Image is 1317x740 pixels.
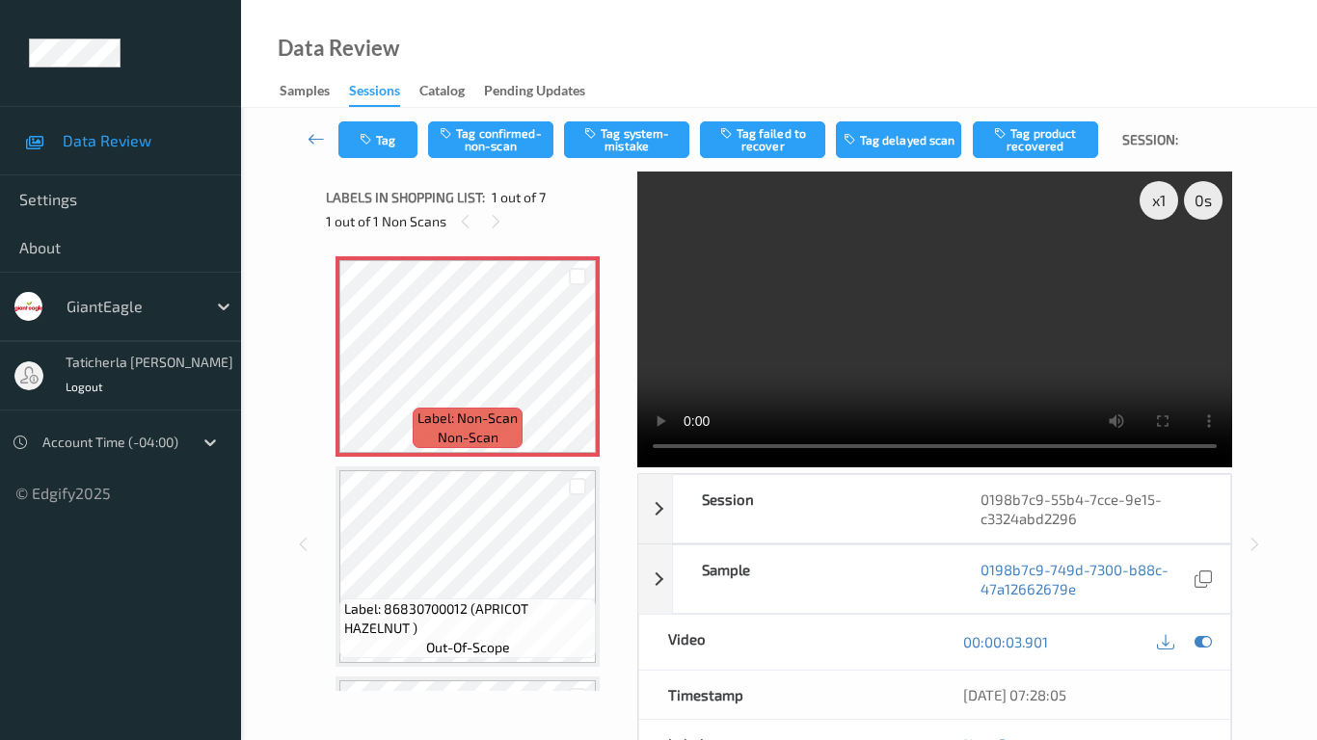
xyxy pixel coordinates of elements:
div: x 1 [1140,181,1178,220]
div: Session [673,475,952,542]
a: Catalog [419,78,484,105]
div: 0198b7c9-55b4-7cce-9e15-c3324abd2296 [952,475,1230,542]
div: Timestamp [639,671,935,719]
a: 00:00:03.901 [963,632,1048,651]
div: Samples [280,81,330,105]
span: Label: Non-Scan [417,409,518,428]
span: Labels in shopping list: [326,188,485,207]
div: Sessions [349,81,400,107]
a: Pending Updates [484,78,605,105]
button: Tag system-mistake [564,121,689,158]
div: Catalog [419,81,465,105]
span: Session: [1122,130,1178,149]
div: 0 s [1184,181,1223,220]
span: Label: 86830700012 (APRICOT HAZELNUT ) [344,599,591,638]
div: Data Review [278,39,399,58]
button: Tag confirmed-non-scan [428,121,553,158]
div: Session0198b7c9-55b4-7cce-9e15-c3324abd2296 [638,474,1231,543]
span: non-scan [438,428,498,447]
div: Video [639,615,935,670]
button: Tag failed to recover [700,121,825,158]
span: out-of-scope [426,638,510,657]
a: Sessions [349,78,419,107]
div: 1 out of 1 Non Scans [326,209,624,233]
span: 1 out of 7 [492,188,546,207]
button: Tag delayed scan [836,121,961,158]
a: Samples [280,78,349,105]
div: [DATE] 07:28:05 [963,685,1201,704]
button: Tag [338,121,417,158]
div: Sample0198b7c9-749d-7300-b88c-47a12662679e [638,544,1231,614]
div: Sample [673,545,952,613]
a: 0198b7c9-749d-7300-b88c-47a12662679e [981,560,1190,598]
div: Pending Updates [484,81,585,105]
button: Tag product recovered [973,121,1098,158]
